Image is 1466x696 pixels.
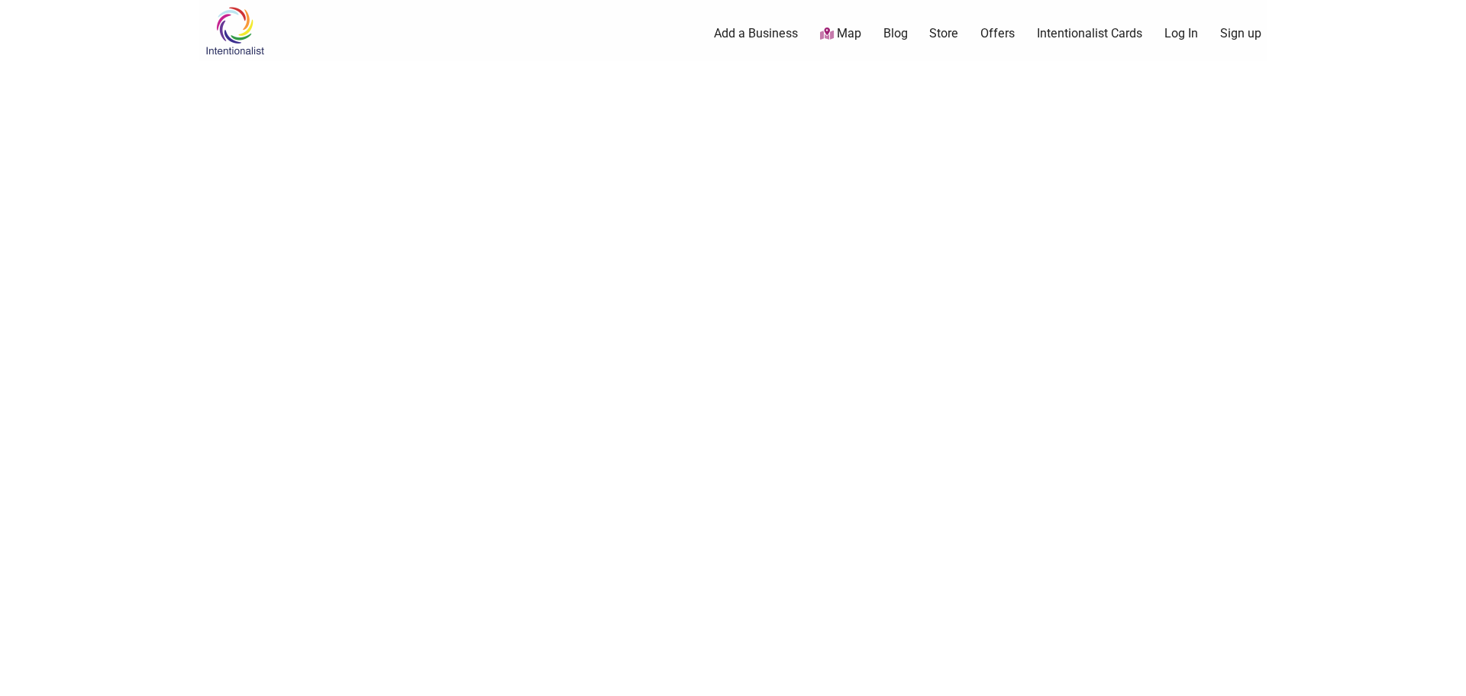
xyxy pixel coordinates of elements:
[199,6,271,56] img: Intentionalist
[714,25,798,42] a: Add a Business
[883,25,908,42] a: Blog
[929,25,958,42] a: Store
[1037,25,1142,42] a: Intentionalist Cards
[820,25,861,43] a: Map
[980,25,1015,42] a: Offers
[1164,25,1198,42] a: Log In
[1220,25,1261,42] a: Sign up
